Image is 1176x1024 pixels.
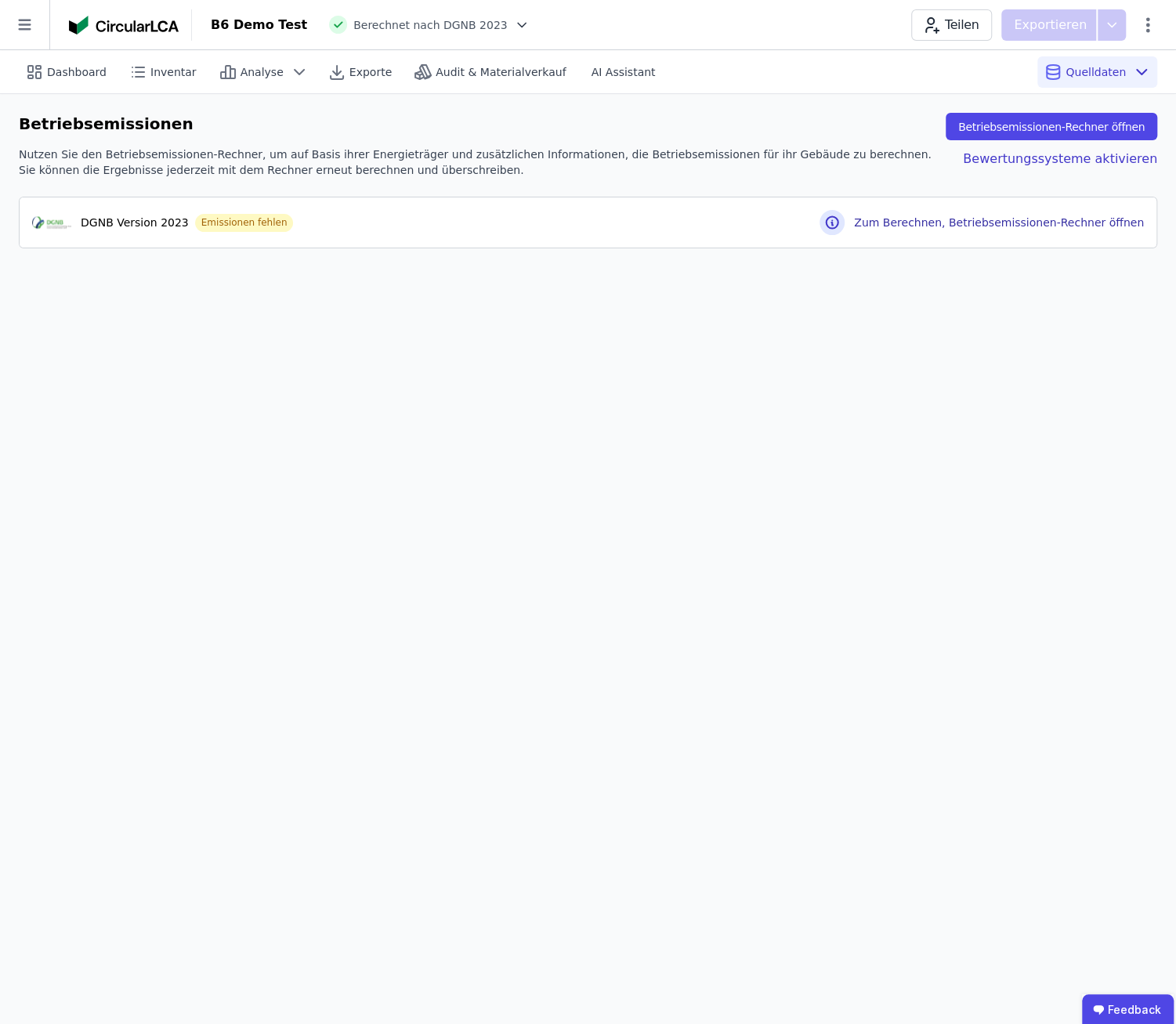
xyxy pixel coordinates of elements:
img: Concular [69,16,179,34]
div: B6 Demo Test [211,16,307,34]
span: AI Assistant [591,64,655,80]
span: Analyse [241,64,284,80]
span: Dashboard [47,64,107,80]
span: Quelldaten [1066,64,1126,80]
h3: Zum Berechnen, Betriebsemissionen-Rechner öffnen [854,215,1144,230]
span: Berechnet nach DGNB 2023 [353,17,508,33]
span: Exporte [349,64,392,80]
span: Audit & Materialverkauf [436,64,566,80]
div: Nutzen Sie den Betriebsemissionen-Rechner, um auf Basis ihrer Energieträger und zusätzlichen Info... [19,147,938,178]
div: Bewertungssysteme aktivieren [938,147,1157,178]
button: cert-logoDGNB Version 2023Emissionen fehlenZum Berechnen, Betriebsemissionen-Rechner öffnen [20,197,1156,248]
p: Exportieren [1014,16,1090,34]
button: Teilen [911,9,992,41]
div: Betriebsemissionen [19,113,194,140]
button: Betriebsemissionen-Rechner öffnen [946,113,1157,140]
div: DGNB Version 2023 [81,215,189,230]
span: Inventar [150,64,197,80]
img: cert-logo [32,213,71,232]
div: Emissionen fehlen [195,214,294,232]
